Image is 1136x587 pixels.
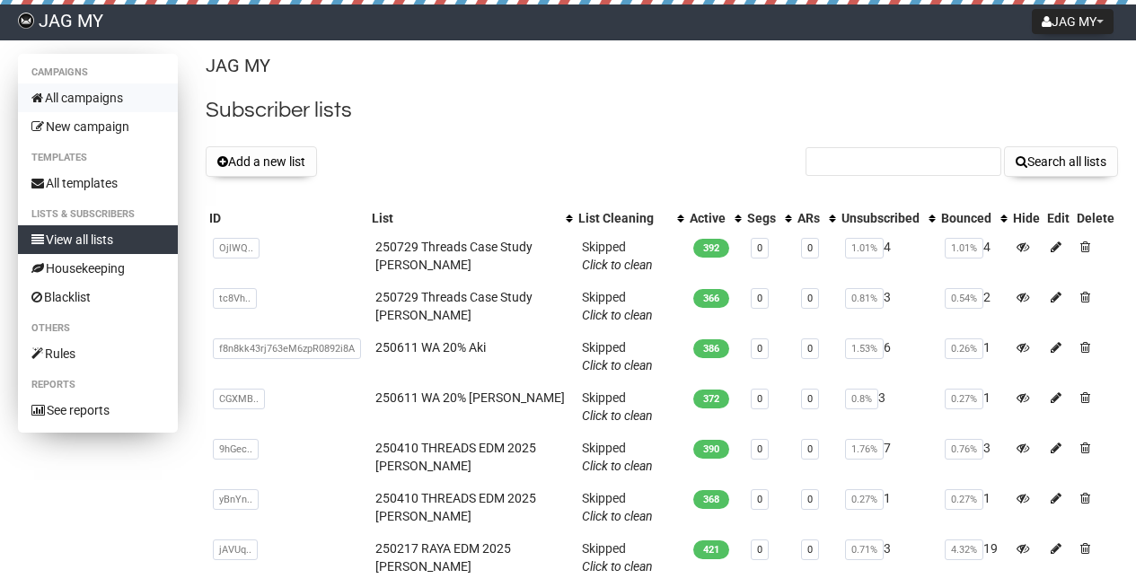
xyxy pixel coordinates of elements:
span: tc8Vh.. [213,288,257,309]
button: Search all lists [1004,146,1118,177]
th: ID: No sort applied, sorting is disabled [206,206,368,231]
span: Skipped [582,491,653,523]
a: 0 [807,544,813,556]
a: 250729 Threads Case Study [PERSON_NAME] [375,240,533,272]
span: 1.53% [845,338,884,359]
a: 250217 RAYA EDM 2025 [PERSON_NAME] [375,541,511,574]
div: List [372,209,557,227]
a: 0 [807,393,813,405]
td: 19 [938,532,1009,583]
a: All templates [18,169,178,197]
a: Click to clean [582,408,653,423]
span: Skipped [582,390,653,423]
span: 0.27% [845,489,884,510]
td: 6 [838,331,938,381]
td: 1 [938,482,1009,532]
div: Unsubscribed [841,209,920,227]
a: Housekeeping [18,254,178,283]
span: 0.81% [845,288,884,309]
a: 0 [757,293,762,304]
div: Delete [1077,209,1114,227]
a: 0 [757,544,762,556]
span: 9hGec.. [213,439,259,460]
a: 250410 THREADS EDM 2025 [PERSON_NAME] [375,441,536,473]
span: 390 [693,440,729,459]
li: Lists & subscribers [18,204,178,225]
th: Delete: No sort applied, sorting is disabled [1073,206,1118,231]
th: Edit: No sort applied, sorting is disabled [1044,206,1073,231]
div: ID [209,209,365,227]
td: 1 [938,331,1009,381]
span: CGXMB.. [213,389,265,409]
a: 250410 THREADS EDM 2025 [PERSON_NAME] [375,491,536,523]
span: Skipped [582,290,653,322]
div: Segs [747,209,776,227]
span: 386 [693,339,729,358]
span: Skipped [582,340,653,372]
span: 0.76% [945,439,983,460]
img: 4bed084ccc48ce818600cfcd88ae3e99 [18,13,34,29]
a: 250611 WA 20% [PERSON_NAME] [375,390,565,405]
span: yBnYn.. [213,489,259,510]
td: 3 [938,432,1009,482]
li: Reports [18,374,178,396]
div: Edit [1047,209,1070,227]
td: 4 [938,231,1009,281]
span: 392 [693,239,729,258]
h2: Subscriber lists [206,94,1118,127]
span: Skipped [582,541,653,574]
td: 3 [838,381,938,432]
a: Rules [18,339,178,368]
span: f8n8kk43rj763eM6zpR0892i8A [213,338,361,359]
a: 0 [807,343,813,355]
a: Blacklist [18,283,178,311]
td: 3 [838,532,938,583]
div: Bounced [941,209,991,227]
a: 250611 WA 20% Aki [375,340,486,355]
a: 0 [807,293,813,304]
li: Others [18,318,178,339]
a: 0 [807,494,813,505]
div: Active [690,209,726,227]
a: Click to clean [582,258,653,272]
td: 3 [838,281,938,331]
a: View all lists [18,225,178,254]
th: List: No sort applied, activate to apply an ascending sort [368,206,575,231]
span: 0.8% [845,389,878,409]
span: 1.76% [845,439,884,460]
span: 0.71% [845,539,884,560]
p: JAG MY [206,54,1118,78]
a: 0 [757,242,762,254]
td: 1 [838,482,938,532]
a: Click to clean [582,559,653,574]
span: 1.01% [945,238,983,258]
span: 0.27% [945,389,983,409]
span: jAVUq.. [213,539,258,560]
th: Segs: No sort applied, activate to apply an ascending sort [744,206,794,231]
span: 372 [693,390,729,408]
td: 4 [838,231,938,281]
span: 368 [693,490,729,509]
a: Click to clean [582,509,653,523]
a: 0 [757,343,762,355]
td: 1 [938,381,1009,432]
a: Click to clean [582,308,653,322]
span: 366 [693,289,729,308]
th: Bounced: No sort applied, activate to apply an ascending sort [938,206,1009,231]
td: 2 [938,281,1009,331]
a: All campaigns [18,83,178,112]
a: 250729 Threads Case Study [PERSON_NAME] [375,290,533,322]
th: List Cleaning: No sort applied, activate to apply an ascending sort [575,206,686,231]
th: Active: No sort applied, activate to apply an ascending sort [686,206,744,231]
div: List Cleaning [578,209,668,227]
th: Hide: No sort applied, sorting is disabled [1009,206,1044,231]
th: ARs: No sort applied, activate to apply an ascending sort [794,206,838,231]
span: 4.32% [945,539,983,560]
a: Click to clean [582,358,653,372]
a: 0 [807,443,813,455]
a: See reports [18,396,178,425]
td: 7 [838,432,938,482]
div: Hide [1013,209,1040,227]
th: Unsubscribed: No sort applied, activate to apply an ascending sort [838,206,938,231]
a: New campaign [18,112,178,141]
